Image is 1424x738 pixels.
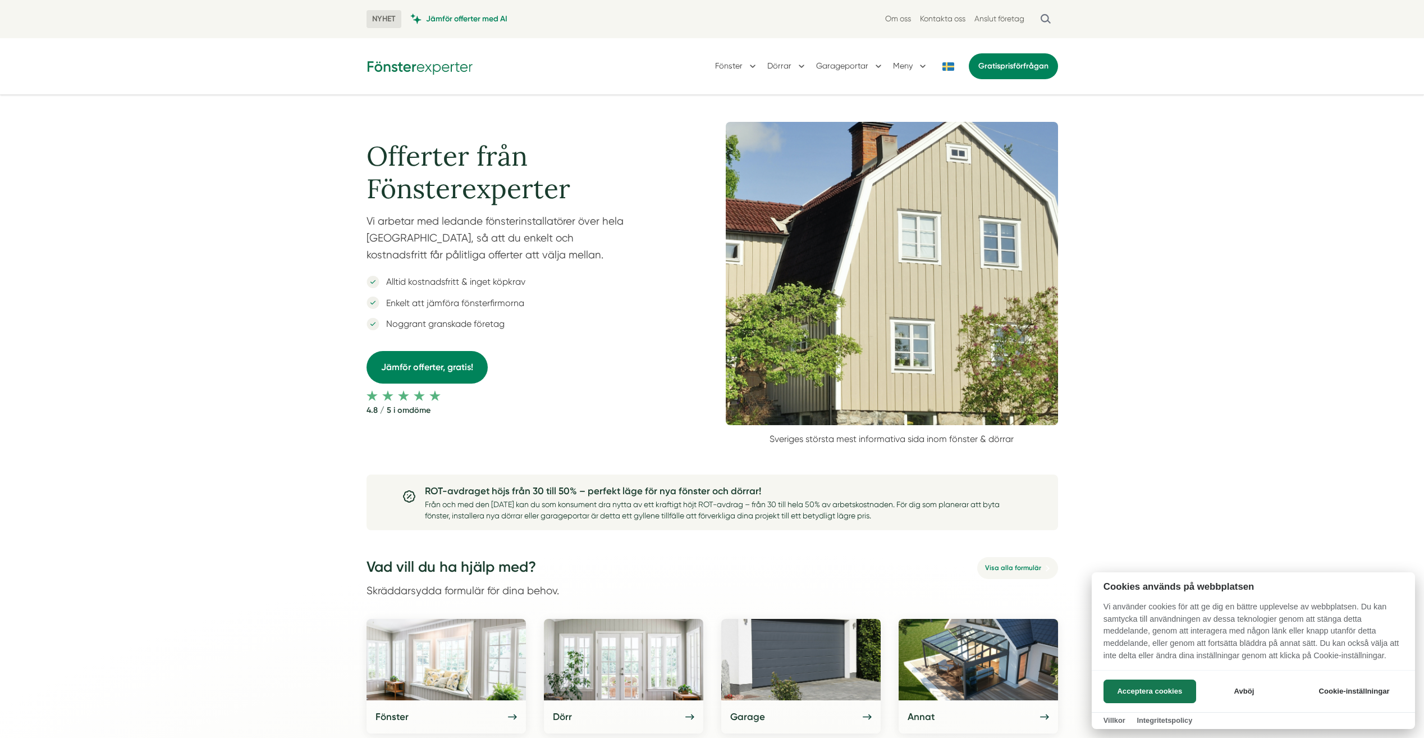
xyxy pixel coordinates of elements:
[1092,601,1415,669] p: Vi använder cookies för att ge dig en bättre upplevelse av webbplatsen. Du kan samtycka till anvä...
[1092,581,1415,592] h2: Cookies används på webbplatsen
[1199,680,1289,703] button: Avböj
[1305,680,1403,703] button: Cookie-inställningar
[1104,680,1196,703] button: Acceptera cookies
[1104,716,1125,725] a: Villkor
[1137,716,1192,725] a: Integritetspolicy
